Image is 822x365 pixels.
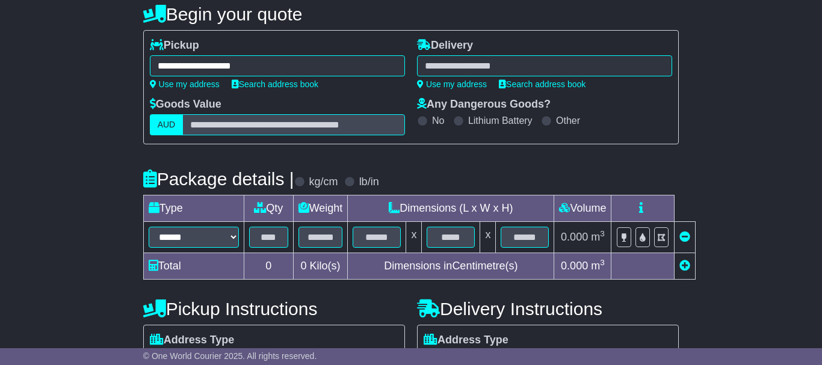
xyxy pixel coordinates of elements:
td: x [480,222,496,253]
td: Volume [554,195,611,222]
td: x [406,222,422,253]
label: No [432,115,444,126]
label: Goods Value [150,98,221,111]
label: Address Type [150,334,235,347]
sup: 3 [600,229,605,238]
a: Remove this item [679,231,690,243]
h4: Pickup Instructions [143,299,405,319]
td: Weight [293,195,348,222]
td: Kilo(s) [293,253,348,280]
td: Qty [244,195,293,222]
label: lb/in [359,176,379,189]
a: Search address book [232,79,318,89]
span: 0.000 [561,260,588,272]
td: Total [143,253,244,280]
h4: Begin your quote [143,4,679,24]
sup: 3 [600,258,605,267]
label: Pickup [150,39,199,52]
td: Type [143,195,244,222]
td: 0 [244,253,293,280]
a: Use my address [150,79,220,89]
a: Add new item [679,260,690,272]
label: Any Dangerous Goods? [417,98,551,111]
a: Search address book [499,79,586,89]
a: Use my address [417,79,487,89]
td: Dimensions in Centimetre(s) [348,253,554,280]
span: © One World Courier 2025. All rights reserved. [143,351,317,361]
label: AUD [150,114,184,135]
td: Dimensions (L x W x H) [348,195,554,222]
label: Lithium Battery [468,115,533,126]
span: 0.000 [561,231,588,243]
h4: Delivery Instructions [417,299,679,319]
h4: Package details | [143,169,294,189]
span: 0 [301,260,307,272]
label: Other [556,115,580,126]
span: m [591,260,605,272]
label: Address Type [424,334,508,347]
label: kg/cm [309,176,338,189]
span: m [591,231,605,243]
label: Delivery [417,39,473,52]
